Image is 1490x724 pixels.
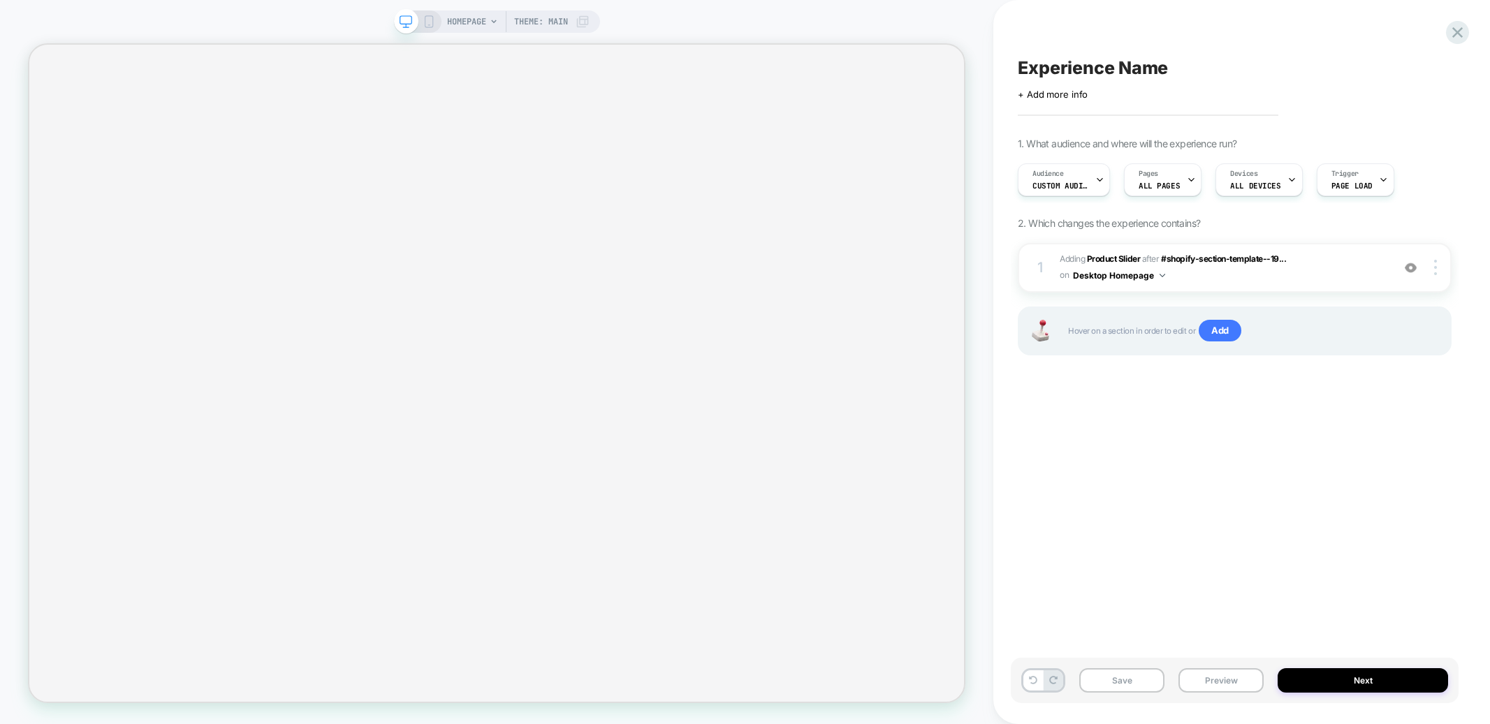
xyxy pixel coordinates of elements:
[1405,262,1417,274] img: crossed eye
[1139,169,1158,179] span: Pages
[1331,169,1359,179] span: Trigger
[1018,57,1168,78] span: Experience Name
[1161,253,1286,264] span: #shopify-section-template--19...
[1018,89,1088,100] span: + Add more info
[514,10,568,33] span: Theme: MAIN
[1032,181,1088,191] span: Custom Audience
[447,10,486,33] span: HOMEPAGE
[1278,668,1448,693] button: Next
[1018,138,1236,149] span: 1. What audience and where will the experience run?
[1079,668,1164,693] button: Save
[1026,320,1054,341] img: Joystick
[1142,253,1160,264] span: AFTER
[1230,181,1280,191] span: ALL DEVICES
[1087,253,1140,264] b: Product Slider
[1230,169,1257,179] span: Devices
[1199,320,1241,342] span: Add
[1331,181,1373,191] span: Page Load
[1160,274,1165,277] img: down arrow
[1434,260,1437,275] img: close
[1073,267,1165,284] button: Desktop Homepage
[1018,217,1200,229] span: 2. Which changes the experience contains?
[1033,255,1047,280] div: 1
[1068,320,1436,342] span: Hover on a section in order to edit or
[1178,668,1264,693] button: Preview
[1139,181,1180,191] span: ALL PAGES
[1032,169,1064,179] span: Audience
[1060,253,1140,264] span: Adding
[1060,267,1069,283] span: on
